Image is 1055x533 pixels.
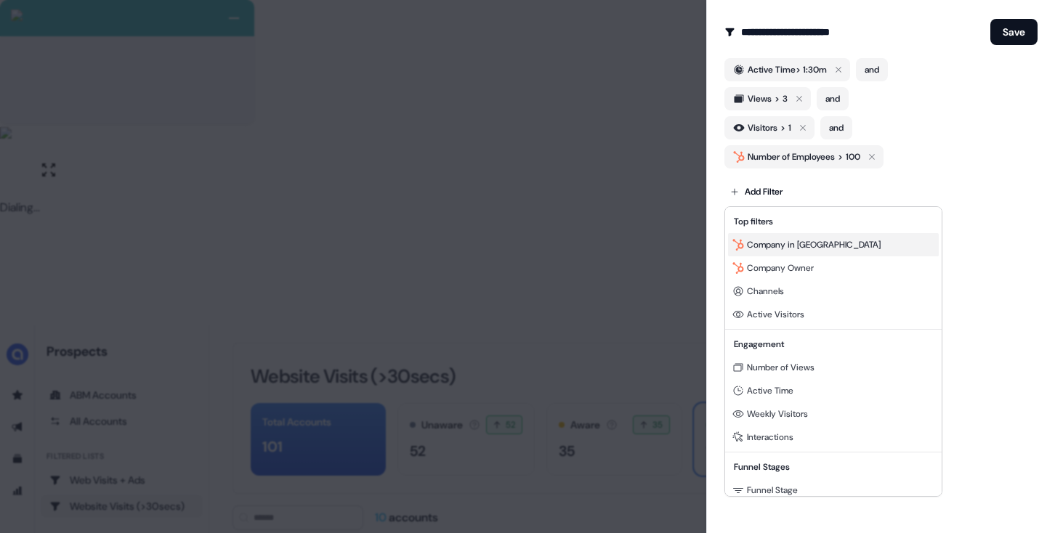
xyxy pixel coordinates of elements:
[747,385,793,396] span: Active Time
[747,408,808,420] span: Weekly Visitors
[747,431,793,443] span: Interactions
[747,309,804,320] span: Active Visitors
[724,206,942,497] div: Add Filter
[747,285,784,297] span: Channels
[747,362,815,373] span: Number of Views
[728,455,939,479] div: Funnel Stages
[747,262,814,274] span: Company Owner
[728,333,939,356] div: Engagement
[728,210,939,233] div: Top filters
[747,239,881,251] span: Company in [GEOGRAPHIC_DATA]
[747,484,798,496] span: Funnel Stage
